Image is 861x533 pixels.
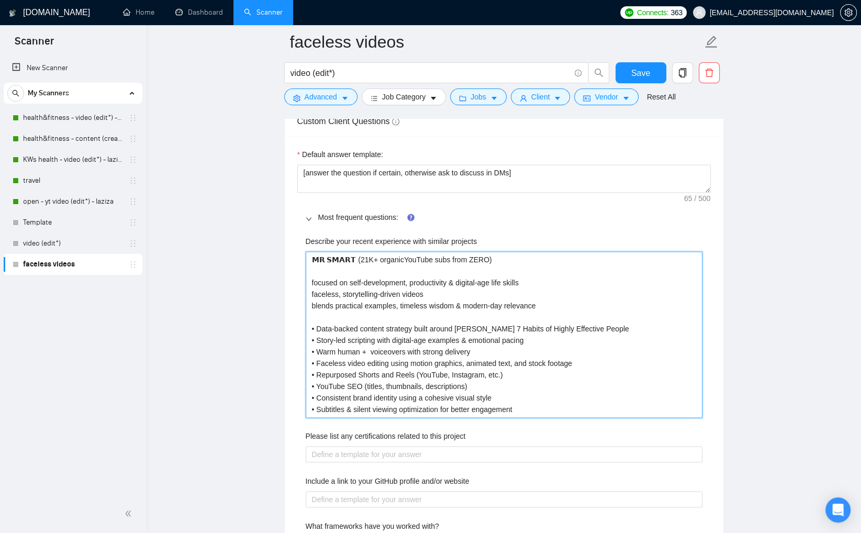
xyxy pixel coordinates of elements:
span: Advanced [305,91,337,103]
div: Tooltip anchor [406,213,416,222]
button: search [7,85,24,102]
span: caret-down [490,94,498,102]
span: bars [371,94,378,102]
a: health&fitness - video (edit*) - laziza [23,107,122,128]
span: Scanner [6,34,62,55]
span: right [306,216,312,222]
span: user [696,9,703,16]
a: searchScanner [244,8,283,17]
img: logo [9,5,16,21]
span: Save [631,66,650,80]
a: setting [840,8,857,17]
label: Default answer template: [297,149,383,160]
span: holder [129,176,137,185]
span: caret-down [554,94,561,102]
span: double-left [125,508,135,519]
span: Client [531,91,550,103]
span: delete [699,68,719,77]
span: user [520,94,527,102]
span: holder [129,197,137,206]
textarea: Please list any certifications related to this project [306,446,702,463]
span: search [8,90,24,97]
button: userClientcaret-down [511,88,571,105]
span: Job Category [382,91,426,103]
span: idcard [583,94,590,102]
button: idcardVendorcaret-down [574,88,638,105]
label: Describe your recent experience with similar projects [306,236,477,247]
a: dashboardDashboard [175,8,223,17]
a: New Scanner [12,58,134,79]
span: caret-down [341,94,349,102]
li: New Scanner [4,58,142,79]
span: Connects: [637,7,668,18]
button: search [588,62,609,83]
label: What frameworks have you worked with? [306,520,439,532]
span: folder [459,94,466,102]
img: upwork-logo.png [625,8,633,17]
span: copy [673,68,692,77]
span: holder [129,135,137,143]
span: caret-down [622,94,630,102]
span: search [589,68,609,77]
a: Most frequent questions: [318,213,398,221]
textarea: Default answer template: [297,164,711,193]
a: open - yt video (edit*) - laziza [23,191,122,212]
a: homeHome [123,8,154,17]
textarea: Describe your recent experience with similar projects [306,251,702,418]
button: setting [840,4,857,21]
div: Most frequent questions: [297,205,711,229]
span: Jobs [471,91,486,103]
span: caret-down [430,94,437,102]
span: Custom Client Questions [297,117,399,126]
span: setting [841,8,856,17]
button: barsJob Categorycaret-down [362,88,446,105]
a: Template [23,212,122,233]
a: video (edit*) [23,233,122,254]
textarea: Include a link to your GitHub profile and/or website [306,491,702,508]
label: Please list any certifications related to this project [306,430,466,442]
span: setting [293,94,300,102]
span: holder [129,114,137,122]
span: holder [129,260,137,269]
input: Search Freelance Jobs... [290,66,570,80]
span: info-circle [392,118,399,125]
span: edit [705,35,718,49]
span: holder [129,218,137,227]
button: folderJobscaret-down [450,88,507,105]
a: travel [23,170,122,191]
a: faceless videos [23,254,122,275]
label: Include a link to your GitHub profile and/or website [306,475,469,487]
button: delete [699,62,720,83]
button: settingAdvancedcaret-down [284,88,357,105]
li: My Scanners [4,83,142,275]
span: holder [129,239,137,248]
span: 363 [670,7,682,18]
span: My Scanners [28,83,69,104]
span: holder [129,156,137,164]
input: Scanner name... [290,29,702,55]
a: Reset All [647,91,676,103]
button: Save [616,62,666,83]
span: Vendor [595,91,618,103]
button: copy [672,62,693,83]
a: health&fitness - content (creat*) - laziza [23,128,122,149]
a: KWs health - video (edit*) - laziza [23,149,122,170]
span: info-circle [575,70,582,76]
div: Open Intercom Messenger [825,497,851,523]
